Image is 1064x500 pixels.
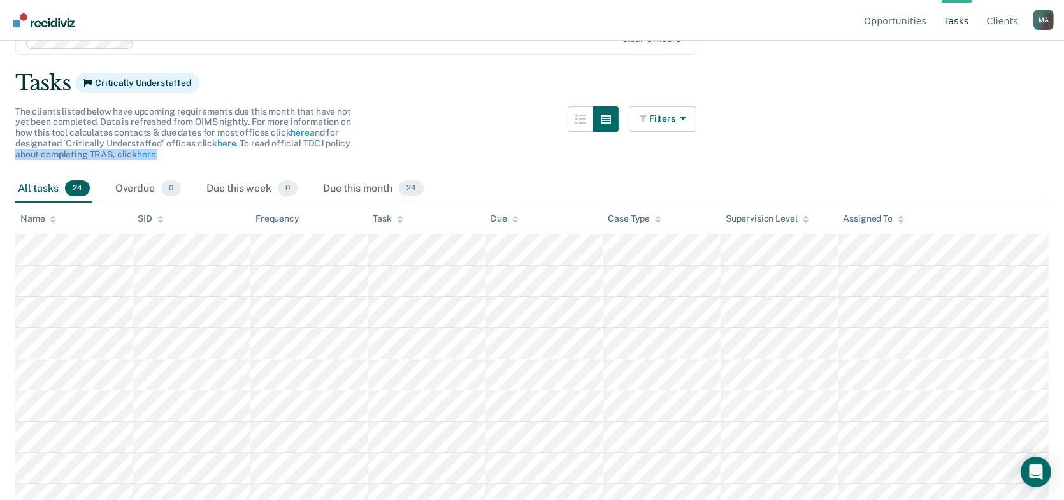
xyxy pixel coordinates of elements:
[629,106,696,132] button: Filters
[844,213,904,224] div: Assigned To
[75,73,199,93] span: Critically Understaffed
[15,70,1049,96] div: Tasks
[491,213,519,224] div: Due
[726,213,809,224] div: Supervision Level
[291,127,309,138] a: here
[161,180,181,197] span: 0
[255,213,299,224] div: Frequency
[15,106,351,159] span: The clients listed below have upcoming requirements due this month that have not yet been complet...
[278,180,298,197] span: 0
[15,175,92,203] div: All tasks24
[137,149,155,159] a: here
[608,213,662,224] div: Case Type
[399,180,424,197] span: 24
[13,13,75,27] img: Recidiviz
[1033,10,1054,30] div: M A
[1021,457,1051,487] div: Open Intercom Messenger
[65,180,90,197] span: 24
[113,175,183,203] div: Overdue0
[20,213,56,224] div: Name
[373,213,403,224] div: Task
[217,138,236,148] a: here
[1033,10,1054,30] button: Profile dropdown button
[320,175,426,203] div: Due this month24
[204,175,300,203] div: Due this week0
[138,213,164,224] div: SID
